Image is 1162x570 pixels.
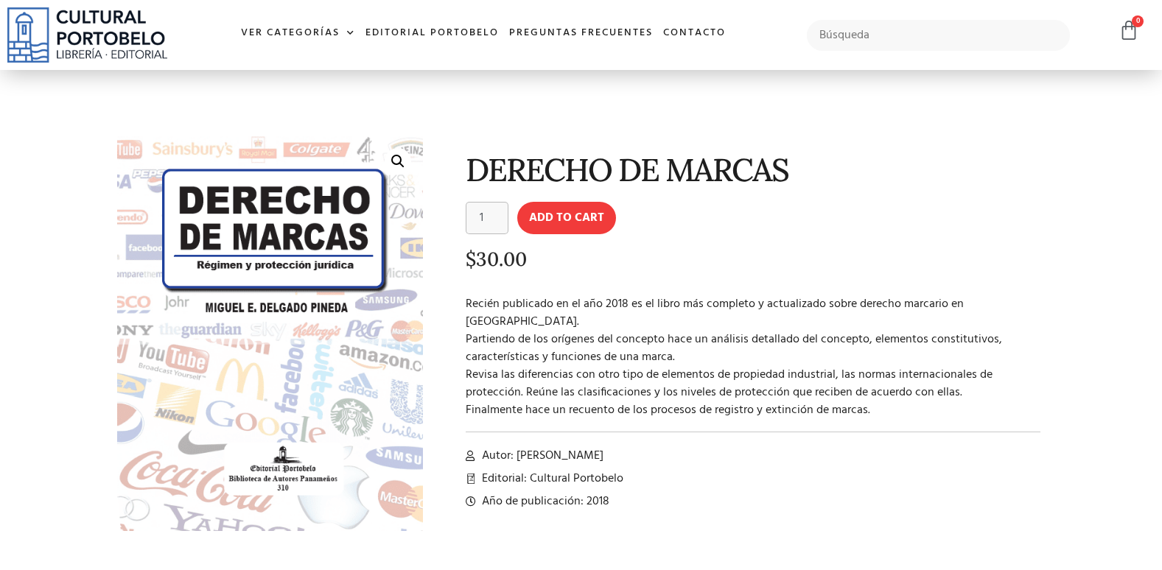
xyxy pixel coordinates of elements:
[466,247,527,271] bdi: 30.00
[807,20,1070,51] input: Búsqueda
[236,18,360,49] a: Ver Categorías
[504,18,658,49] a: Preguntas frecuentes
[360,18,504,49] a: Editorial Portobelo
[466,152,1041,187] h1: DERECHO DE MARCAS
[466,295,1041,419] p: Recién publicado en el año 2018 es el libro más completo y actualizado sobre derecho marcario en ...
[385,148,411,175] a: 🔍
[466,247,476,271] span: $
[466,202,508,234] input: Product quantity
[1119,20,1139,41] a: 0
[478,447,603,465] span: Autor: [PERSON_NAME]
[1132,15,1144,27] span: 0
[658,18,731,49] a: Contacto
[517,202,616,234] button: Add to cart
[478,470,623,488] span: Editorial: Cultural Portobelo
[478,493,609,510] span: Año de publicación: 2018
